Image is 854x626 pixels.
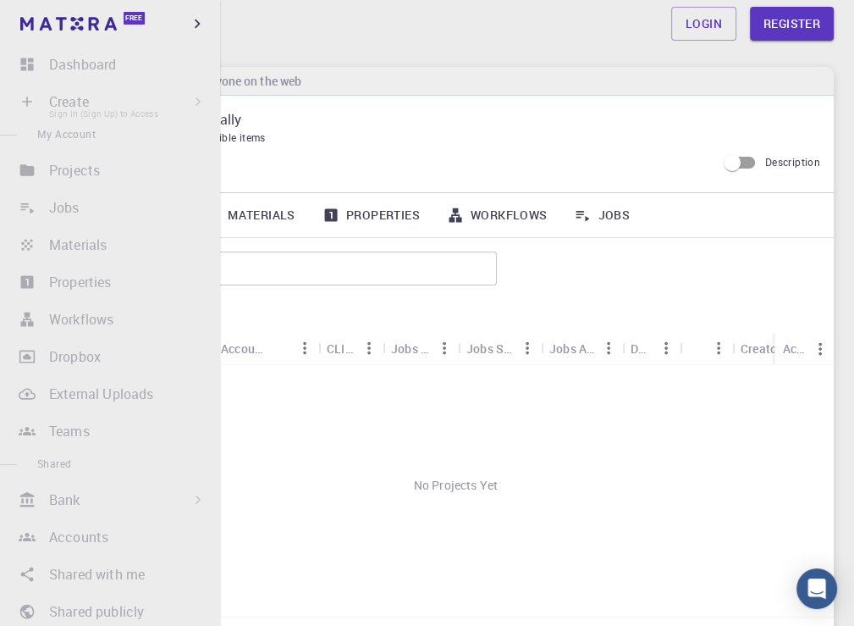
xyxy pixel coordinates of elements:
[705,335,732,362] button: Menu
[807,335,834,363] button: Menu
[549,332,595,365] div: Jobs Active
[20,17,117,30] img: logo
[680,332,732,365] div: Owner
[653,335,680,362] button: Menu
[431,335,458,362] button: Menu
[78,365,834,605] div: No Projects Yet
[750,7,834,41] a: Register
[383,332,458,365] div: Jobs Total
[221,332,264,365] div: Accounting slug
[135,109,807,130] p: Shared Externally
[355,335,383,362] button: Menu
[688,335,715,362] button: Sort
[391,332,431,365] div: Jobs Total
[671,7,736,41] a: Login
[466,332,514,365] div: Jobs Subm.
[774,332,834,365] div: Actions
[212,332,318,365] div: Accounting slug
[458,332,541,365] div: Jobs Subm.
[560,193,643,237] a: Jobs
[318,332,383,365] div: CLI Path
[514,335,541,362] button: Menu
[796,568,837,609] div: Open Intercom Messenger
[194,72,301,91] h6: Anyone on the web
[309,193,433,237] a: Properties
[595,335,622,362] button: Menu
[264,335,291,362] button: Sort
[783,332,807,365] div: Actions
[37,457,71,470] span: Shared
[433,193,561,237] a: Workflows
[190,193,309,237] a: Materials
[541,332,622,365] div: Jobs Active
[327,332,355,365] div: CLI Path
[622,332,680,365] div: Default
[741,332,781,365] div: Creator
[631,332,653,365] div: Default
[37,127,96,141] span: My Account
[765,155,820,169] span: Description
[291,335,318,362] button: Menu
